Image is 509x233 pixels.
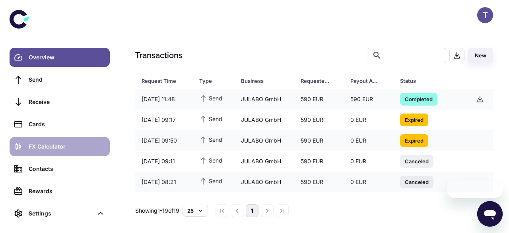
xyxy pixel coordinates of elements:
[199,94,222,102] span: Send
[10,70,110,89] a: Send
[29,209,93,218] div: Settings
[135,49,183,61] h1: Transactions
[199,114,222,123] span: Send
[135,92,193,107] div: [DATE] 11:48
[29,53,105,62] div: Overview
[447,180,503,198] iframe: Message from company
[246,204,258,217] button: page 1
[400,157,433,165] span: Canceled
[199,75,231,86] span: Type
[10,159,110,178] a: Contacts
[10,204,110,223] div: Settings
[400,178,433,186] span: Canceled
[29,187,105,196] div: Rewards
[350,75,380,86] div: Payout Amount
[135,206,179,215] p: Showing 1-19 of 19
[235,154,294,169] div: JULABO GmbH
[10,182,110,201] a: Rewards
[135,112,193,127] div: [DATE] 09:17
[135,174,193,190] div: [DATE] 08:21
[29,75,105,84] div: Send
[29,120,105,129] div: Cards
[235,174,294,190] div: JULABO GmbH
[294,92,344,107] div: 590 EUR
[10,115,110,134] a: Cards
[400,116,428,123] span: Expired
[199,156,222,164] span: Send
[468,48,493,63] button: New
[235,92,294,107] div: JULABO GmbH
[344,112,394,127] div: 0 EUR
[344,133,394,148] div: 0 EUR
[400,95,437,103] span: Completed
[350,75,390,86] span: Payout Amount
[235,133,294,148] div: JULABO GmbH
[294,154,344,169] div: 590 EUR
[400,75,460,86] span: Status
[301,75,330,86] div: Requested Amount
[344,174,394,190] div: 0 EUR
[29,142,105,151] div: FX Calculator
[214,204,290,217] nav: pagination navigation
[199,176,222,185] span: Send
[142,75,179,86] div: Request Time
[10,92,110,112] a: Receive
[10,137,110,156] a: FX Calculator
[294,112,344,127] div: 590 EUR
[29,98,105,106] div: Receive
[294,133,344,148] div: 590 EUR
[135,154,193,169] div: [DATE] 09:11
[199,135,222,144] span: Send
[29,164,105,173] div: Contacts
[135,133,193,148] div: [DATE] 09:50
[400,136,428,144] span: Expired
[477,201,503,227] iframe: Button to launch messaging window
[199,75,221,86] div: Type
[400,75,450,86] div: Status
[183,205,208,217] button: 25
[344,92,394,107] div: 590 EUR
[477,7,493,23] button: T
[10,48,110,67] a: Overview
[294,174,344,190] div: 590 EUR
[344,154,394,169] div: 0 EUR
[301,75,341,86] span: Requested Amount
[142,75,190,86] span: Request Time
[235,112,294,127] div: JULABO GmbH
